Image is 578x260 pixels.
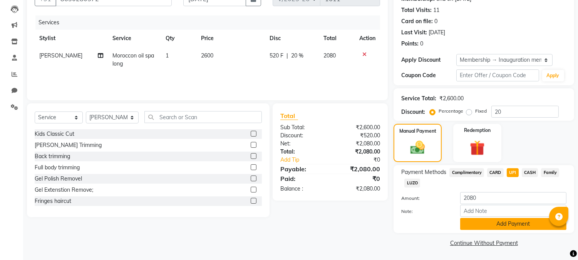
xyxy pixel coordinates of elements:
div: ₹2,080.00 [330,140,386,148]
div: ₹0 [330,174,386,183]
div: Apply Discount [401,56,456,64]
label: Note: [395,208,454,215]
a: Continue Without Payment [395,239,573,247]
div: 11 [433,6,439,14]
div: Discount: [275,132,330,140]
div: Gel Polish Removel [35,175,82,183]
label: Fixed [475,108,487,115]
span: 2600 [201,52,213,59]
span: | [286,52,288,60]
span: 520 F [270,52,283,60]
div: Points: [401,40,419,48]
input: Amount [460,192,566,204]
div: 0 [434,17,437,25]
div: [DATE] [429,29,445,37]
span: [PERSON_NAME] [39,52,82,59]
span: Moroccon oil spa long [112,52,154,67]
div: Coupon Code [401,71,456,79]
span: 20 % [291,52,303,60]
span: LUZO [404,179,420,187]
div: Balance : [275,185,330,193]
div: Fringes haircut [35,197,71,205]
th: Service [108,30,161,47]
span: CARD [487,168,504,177]
th: Price [196,30,265,47]
img: _gift.svg [465,138,489,157]
div: Payable: [275,164,330,174]
span: UPI [507,168,519,177]
div: Sub Total: [275,123,330,132]
div: Gel Extenstion Remove; [35,186,93,194]
div: Last Visit: [401,29,427,37]
div: Net: [275,140,330,148]
th: Action [355,30,380,47]
div: Card on file: [401,17,433,25]
span: 1 [166,52,169,59]
button: Apply [542,70,564,81]
div: Full body trimming [35,164,80,172]
div: ₹2,080.00 [330,148,386,156]
div: ₹520.00 [330,132,386,140]
div: ₹2,600.00 [439,95,464,103]
th: Disc [265,30,319,47]
label: Amount: [395,195,454,202]
label: Manual Payment [399,128,436,135]
span: Complimentary [449,168,484,177]
div: ₹0 [340,156,386,164]
div: Paid: [275,174,330,183]
div: ₹2,080.00 [330,185,386,193]
div: Back trimming [35,152,70,160]
input: Search or Scan [144,111,262,123]
div: Total Visits: [401,6,432,14]
a: Add Tip [275,156,340,164]
div: Kids Classic Cut [35,130,74,138]
span: CASH [522,168,538,177]
span: Total [280,112,298,120]
div: Services [35,15,386,30]
div: 0 [420,40,423,48]
div: Service Total: [401,95,436,103]
span: 2080 [323,52,336,59]
div: ₹2,080.00 [330,164,386,174]
input: Enter Offer / Coupon Code [456,69,539,81]
div: Total: [275,148,330,156]
label: Redemption [464,127,491,134]
input: Add Note [460,205,566,217]
div: [PERSON_NAME] Trimming [35,141,102,149]
div: ₹2,600.00 [330,123,386,132]
label: Percentage [439,108,463,115]
th: Total [319,30,355,47]
th: Stylist [35,30,108,47]
th: Qty [161,30,196,47]
div: Discount: [401,108,425,116]
button: Add Payment [460,218,566,230]
span: Payment Methods [401,168,446,176]
img: _cash.svg [406,139,429,156]
span: Family [541,168,559,177]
